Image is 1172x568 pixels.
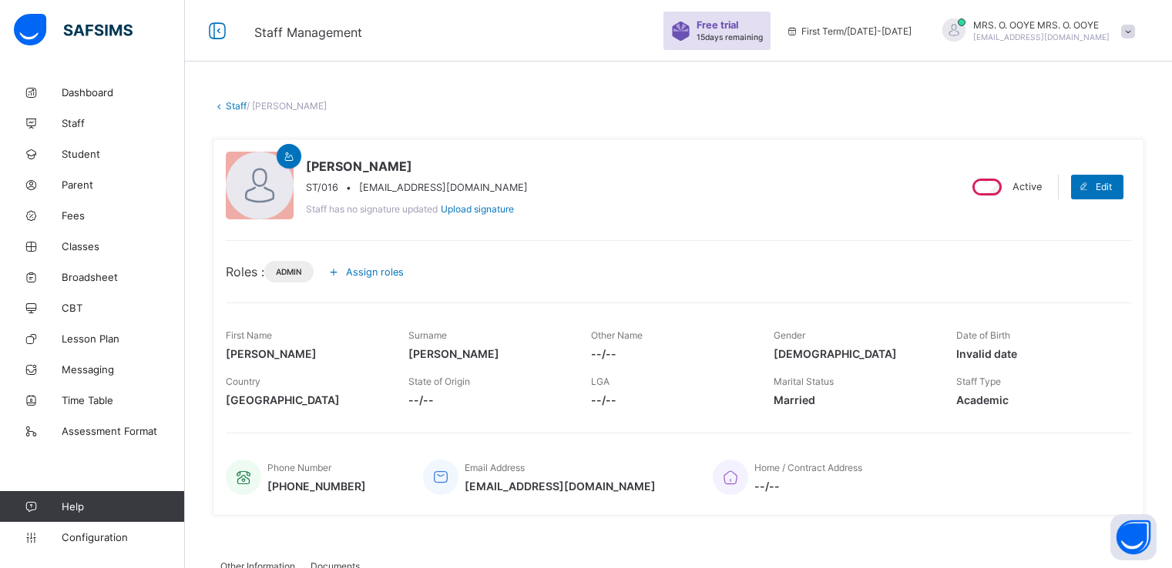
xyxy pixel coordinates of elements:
[956,347,1116,360] span: Invalid date
[62,179,185,191] span: Parent
[1012,181,1042,192] span: Active
[359,182,528,193] span: [EMAIL_ADDRESS][DOMAIN_NAME]
[591,347,751,360] span: --/--
[62,425,185,437] span: Assessment Format
[306,182,528,193] div: •
[226,329,272,341] span: First Name
[697,32,763,42] span: 15 days remaining
[267,479,366,493] span: [PHONE_NUMBER]
[927,18,1143,44] div: MRS. O. OOYEMRS. O. OOYE
[465,462,525,473] span: Email Address
[306,203,438,215] span: Staff has no signature updated
[465,479,656,493] span: [EMAIL_ADDRESS][DOMAIN_NAME]
[408,329,447,341] span: Surname
[1110,514,1157,560] button: Open asap
[774,329,805,341] span: Gender
[62,117,185,129] span: Staff
[671,22,690,41] img: sticker-purple.71386a28dfed39d6af7621340158ba97.svg
[408,376,470,387] span: State of Origin
[62,302,185,314] span: CBT
[226,100,247,112] a: Staff
[62,240,185,252] span: Classes
[276,267,302,276] span: Admin
[226,393,385,406] span: [GEOGRAPHIC_DATA]
[591,376,610,387] span: LGA
[346,266,404,278] span: Assign roles
[973,32,1110,42] span: [EMAIL_ADDRESS][DOMAIN_NAME]
[973,19,1110,31] span: MRS. O. OOYE MRS. O. OOYE
[408,393,568,406] span: --/--
[62,271,185,283] span: Broadsheet
[62,86,185,99] span: Dashboard
[226,376,260,387] span: Country
[247,100,327,112] span: / [PERSON_NAME]
[62,209,185,222] span: Fees
[786,25,912,37] span: session/term information
[62,531,184,543] span: Configuration
[591,329,643,341] span: Other Name
[774,376,834,387] span: Marital Status
[226,347,385,360] span: [PERSON_NAME]
[754,462,862,473] span: Home / Contract Address
[62,148,185,160] span: Student
[754,479,862,493] span: --/--
[441,203,514,215] span: Upload signature
[226,264,264,279] span: Roles :
[62,332,185,345] span: Lesson Plan
[774,347,933,360] span: [DEMOGRAPHIC_DATA]
[591,393,751,406] span: --/--
[1096,181,1112,192] span: Edit
[956,376,1001,387] span: Staff Type
[62,363,185,376] span: Messaging
[14,14,133,46] img: safsims
[956,393,1116,406] span: Academic
[62,500,184,513] span: Help
[254,25,362,40] span: Staff Management
[267,462,331,473] span: Phone Number
[408,347,568,360] span: [PERSON_NAME]
[956,329,1010,341] span: Date of Birth
[306,182,338,193] span: ST/016
[697,19,755,31] span: Free trial
[62,394,185,406] span: Time Table
[774,393,933,406] span: Married
[306,159,528,174] span: [PERSON_NAME]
